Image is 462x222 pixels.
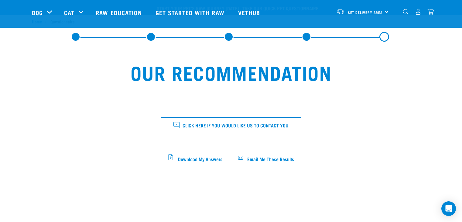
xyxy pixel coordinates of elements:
img: user.png [415,9,421,15]
span: Download My Answers [178,157,222,160]
span: Set Delivery Area [348,11,383,13]
a: Download My Answers [168,158,224,160]
h2: Our Recommendation [44,61,418,83]
button: Click here if you would like us to contact you [161,117,301,132]
a: Raw Education [90,0,149,25]
a: Dog [32,8,43,17]
div: Open Intercom Messenger [441,201,456,216]
img: home-icon@2x.png [427,9,434,15]
img: home-icon-1@2x.png [403,9,409,15]
img: van-moving.png [337,9,345,14]
span: Click here if you would like us to contact you [183,121,289,129]
a: Vethub [232,0,268,25]
a: Get started with Raw [149,0,232,25]
span: Email Me These Results [247,157,294,160]
a: Cat [64,8,74,17]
